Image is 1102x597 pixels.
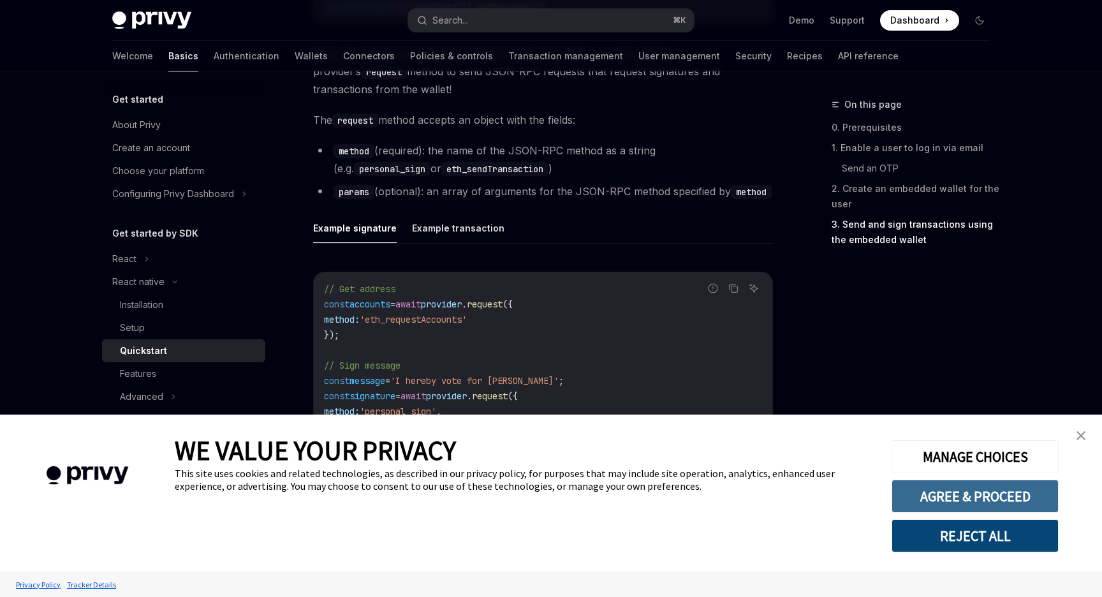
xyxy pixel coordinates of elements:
[467,298,503,310] span: request
[789,14,814,27] a: Demo
[120,389,163,404] div: Advanced
[112,41,153,71] a: Welcome
[324,375,349,387] span: const
[725,280,742,297] button: Copy the contents from the code block
[787,41,823,71] a: Recipes
[880,10,959,31] a: Dashboard
[1076,431,1085,440] img: close banner
[705,280,721,297] button: Report incorrect code
[13,573,64,596] a: Privacy Policy
[395,298,421,310] span: await
[400,390,426,402] span: await
[313,182,773,200] li: (optional): an array of arguments for the JSON-RPC method specified by
[112,226,198,241] h5: Get started by SDK
[844,97,902,112] span: On this page
[324,298,349,310] span: const
[343,41,395,71] a: Connectors
[214,41,279,71] a: Authentication
[472,390,508,402] span: request
[832,138,1000,158] a: 1. Enable a user to log in via email
[168,41,198,71] a: Basics
[892,480,1059,513] button: AGREE & PROCEED
[354,162,430,176] code: personal_sign
[313,111,773,129] span: The method accepts an object with the fields:
[842,158,1000,179] a: Send an OTP
[334,144,374,158] code: method
[112,251,136,267] div: React
[638,41,720,71] a: User management
[332,114,378,128] code: request
[19,448,156,503] img: company logo
[102,339,265,362] a: Quickstart
[673,15,686,26] span: ⌘ K
[349,390,395,402] span: signature
[313,213,397,243] button: Example signature
[112,163,204,179] div: Choose your platform
[410,41,493,71] a: Policies & controls
[112,186,234,202] div: Configuring Privy Dashboard
[838,41,899,71] a: API reference
[324,329,339,341] span: });
[432,13,468,28] div: Search...
[467,390,472,402] span: .
[421,298,462,310] span: provider
[508,41,623,71] a: Transaction management
[102,316,265,339] a: Setup
[313,45,773,98] span: Once you have the embedded wallet’s EIP-1193 provider, you can use the provider’s method to send ...
[832,117,1000,138] a: 0. Prerequisites
[426,390,467,402] span: provider
[120,343,167,358] div: Quickstart
[175,467,872,492] div: This site uses cookies and related technologies, as described in our privacy policy, for purposes...
[892,519,1059,552] button: REJECT ALL
[175,434,456,467] span: WE VALUE YOUR PRIVACY
[746,280,762,297] button: Ask AI
[412,213,504,243] button: Example transaction
[324,360,400,371] span: // Sign message
[508,390,518,402] span: ({
[324,314,360,325] span: method:
[441,162,548,176] code: eth_sendTransaction
[349,298,390,310] span: accounts
[361,65,407,79] code: request
[112,412,133,427] div: Swift
[360,314,467,325] span: 'eth_requestAccounts'
[385,375,390,387] span: =
[731,185,772,199] code: method
[395,390,400,402] span: =
[832,179,1000,214] a: 2. Create an embedded wallet for the user
[324,390,349,402] span: const
[390,375,559,387] span: 'I hereby vote for [PERSON_NAME]'
[890,14,939,27] span: Dashboard
[559,375,564,387] span: ;
[64,573,119,596] a: Tracker Details
[120,320,145,335] div: Setup
[102,362,265,385] a: Features
[334,185,374,199] code: params
[112,92,163,107] h5: Get started
[120,297,163,313] div: Installation
[349,375,385,387] span: message
[112,117,161,133] div: About Privy
[112,140,190,156] div: Create an account
[102,159,265,182] a: Choose your platform
[436,406,441,417] span: ,
[102,114,265,136] a: About Privy
[830,14,865,27] a: Support
[102,136,265,159] a: Create an account
[102,293,265,316] a: Installation
[1068,423,1094,448] a: close banner
[390,298,395,310] span: =
[832,214,1000,250] a: 3. Send and sign transactions using the embedded wallet
[120,366,156,381] div: Features
[408,9,694,32] button: Search...⌘K
[360,406,436,417] span: 'personal_sign'
[313,142,773,177] li: (required): the name of the JSON-RPC method as a string (e.g. or )
[112,274,165,290] div: React native
[295,41,328,71] a: Wallets
[892,440,1059,473] button: MANAGE CHOICES
[324,283,395,295] span: // Get address
[324,406,360,417] span: method:
[735,41,772,71] a: Security
[462,298,467,310] span: .
[503,298,513,310] span: ({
